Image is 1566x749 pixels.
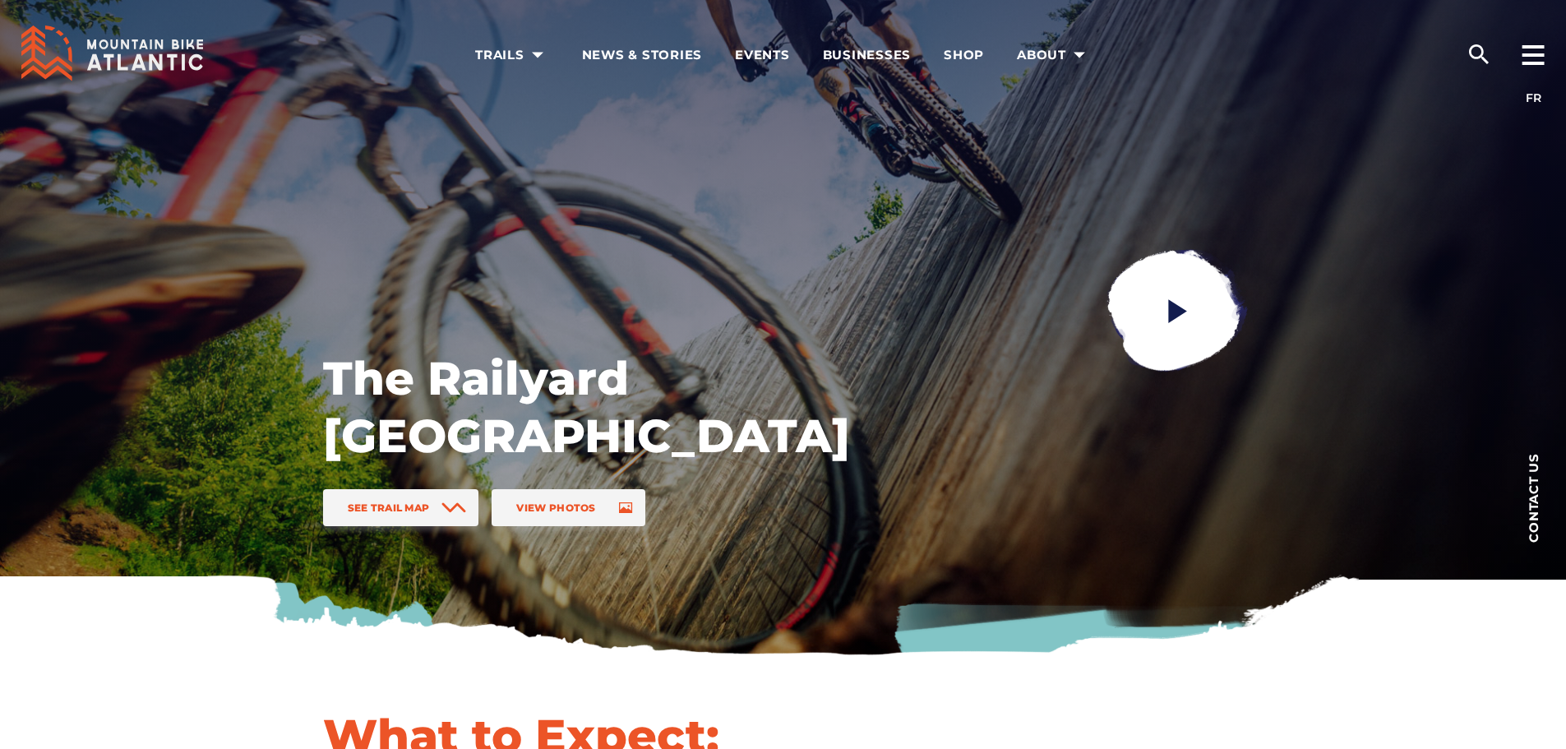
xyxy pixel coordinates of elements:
span: Businesses [823,47,912,63]
span: News & Stories [582,47,703,63]
span: Contact us [1527,453,1540,543]
span: Shop [944,47,984,63]
span: Trails [475,47,549,63]
ion-icon: play [1162,296,1192,326]
ion-icon: search [1466,41,1492,67]
ion-icon: arrow dropdown [1068,44,1091,67]
span: Events [735,47,790,63]
span: About [1017,47,1091,63]
a: View Photos [492,489,644,526]
a: Contact us [1500,428,1566,567]
h1: The Railyard [GEOGRAPHIC_DATA] [323,349,849,465]
span: See Trail Map [348,502,430,514]
span: View Photos [516,502,595,514]
a: FR [1526,90,1541,105]
ion-icon: arrow dropdown [526,44,549,67]
a: See Trail Map [323,489,479,526]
